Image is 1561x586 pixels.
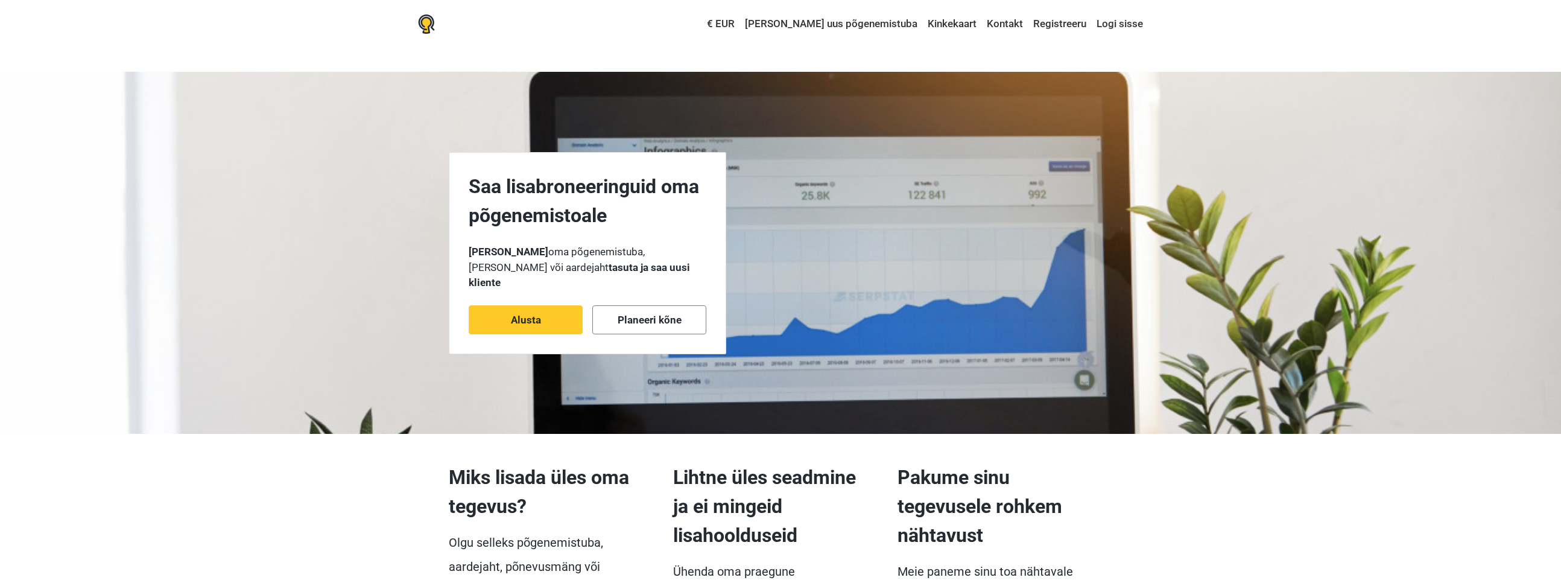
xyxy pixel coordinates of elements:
a: [PERSON_NAME] uus põgenemistuba [742,13,920,35]
p: Pakume sinu tegevusele rohkem nähtavust [898,463,1098,550]
a: Alusta [469,305,583,334]
p: oma põgenemistuba, [PERSON_NAME] või aardejaht [469,244,706,291]
a: Planeeri kõne [592,305,706,334]
a: Kinkekaart [925,13,980,35]
strong: [PERSON_NAME] [469,246,548,258]
a: € EUR [704,13,738,35]
img: Nowescape logo [418,14,435,34]
a: Logi sisse [1094,13,1143,35]
a: Registreeru [1030,13,1089,35]
p: Saa lisabroneeringuid oma põgenemistoale [469,172,706,230]
a: Kontakt [984,13,1026,35]
p: Miks lisada üles oma tegevus? [449,463,649,521]
p: Lihtne üles seadmine ja ei mingeid lisahoolduseid [673,463,873,550]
